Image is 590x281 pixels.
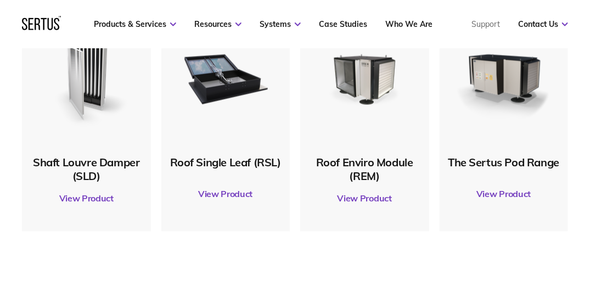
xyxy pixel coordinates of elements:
[385,19,432,29] a: Who We Are
[167,179,285,210] a: View Product
[260,19,301,29] a: Systems
[393,154,590,281] iframe: Chat Widget
[518,19,568,29] a: Contact Us
[306,183,424,214] a: View Product
[27,183,145,214] a: View Product
[319,19,367,29] a: Case Studies
[94,19,176,29] a: Products & Services
[167,156,285,170] div: Roof Single Leaf (RSL)
[194,19,241,29] a: Resources
[27,156,145,183] div: Shaft Louvre Damper (SLD)
[471,19,500,29] a: Support
[306,156,424,183] div: Roof Enviro Module (REM)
